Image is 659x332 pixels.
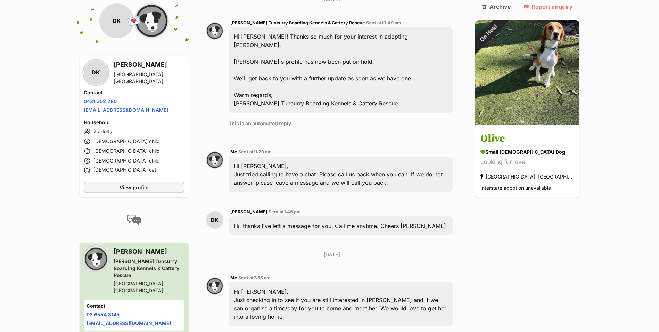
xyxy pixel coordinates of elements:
div: On Hold [466,11,511,56]
img: Forster Tuncurry Boarding Kennels & Cattery Rescue profile pic [134,3,169,38]
a: View profile [84,182,184,193]
span: Sent at [238,275,271,280]
div: [GEOGRAPHIC_DATA], [GEOGRAPHIC_DATA] [480,172,574,182]
span: [PERSON_NAME] [230,209,267,214]
div: Hi [PERSON_NAME], Just checking in to see if you are still interested in [PERSON_NAME] and if we ... [229,282,453,326]
img: Forster Tuncurry Boarding Kennels & Cattery Rescue profile pic [206,22,223,40]
li: [DEMOGRAPHIC_DATA] child [84,147,184,155]
h4: Contact [87,302,182,309]
span: 11:29 am [254,149,272,155]
p: [DATE] [206,251,458,258]
span: 1:46 pm [284,209,301,214]
a: Archive [482,3,511,10]
span: 10:49 am [381,20,401,25]
a: 02 6554 3145 [87,311,120,317]
h4: Contact [84,89,184,96]
li: [DEMOGRAPHIC_DATA] child [84,157,184,165]
h3: [PERSON_NAME] [114,60,184,70]
span: Interstate adoption unavailable [480,185,551,191]
div: [PERSON_NAME] Tuncurry Boarding Kennels & Cattery Rescue [114,258,184,279]
div: small [DEMOGRAPHIC_DATA] Dog [480,149,574,156]
div: DK [206,211,223,229]
h3: Olive [480,131,574,147]
span: Sent at [366,20,401,25]
li: 2 adults [84,127,184,136]
div: Hi [PERSON_NAME]! Thanks so much for your interest in adopting [PERSON_NAME]. [PERSON_NAME]'s pro... [229,27,453,113]
span: 7:55 am [254,275,271,280]
img: conversation-icon-4a6f8262b818ee0b60e3300018af0b2d0b884aa5de6e9bcb8d3d4eeb1a70a7c4.svg [127,215,141,225]
img: Forster Tuncurry Boarding Kennels & Cattery Rescue profile pic [84,247,108,271]
h4: Household [84,119,184,126]
a: On Hold [475,119,579,126]
div: DK [84,60,108,85]
span: 💌 [126,14,142,29]
div: Looking for love [480,158,574,167]
li: [DEMOGRAPHIC_DATA] child [84,137,184,145]
a: [EMAIL_ADDRESS][DOMAIN_NAME] [87,320,171,326]
span: Me [230,149,237,155]
a: Olive small [DEMOGRAPHIC_DATA] Dog Looking for love [GEOGRAPHIC_DATA], [GEOGRAPHIC_DATA] Intersta... [475,126,579,198]
img: Sarah Rollan profile pic [206,151,223,169]
a: [EMAIL_ADDRESS][DOMAIN_NAME] [84,107,168,113]
div: Hi, thanks I've left a message for you. Call me anytime. Cheers [PERSON_NAME] [229,216,453,235]
img: Sarah Rollan profile pic [206,277,223,295]
span: Sent at [238,149,272,155]
div: [GEOGRAPHIC_DATA], [GEOGRAPHIC_DATA] [114,280,184,294]
div: DK [99,3,134,38]
a: Report enquiry [523,3,573,10]
p: This is an automated reply. [229,120,453,127]
span: [PERSON_NAME] Tuncurry Boarding Kennels & Cattery Rescue [230,20,365,25]
span: View profile [120,184,148,191]
span: Me [230,275,237,280]
li: [DEMOGRAPHIC_DATA] cat [84,166,184,175]
div: Hi [PERSON_NAME], Just tried calling to have a chat. Please call us back when you can. If we do n... [229,157,453,192]
a: 0431 302 280 [84,98,117,104]
div: [GEOGRAPHIC_DATA], [GEOGRAPHIC_DATA] [114,71,184,85]
img: Olive [475,20,579,125]
span: Sent at [269,209,301,214]
h3: [PERSON_NAME] [114,247,184,256]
